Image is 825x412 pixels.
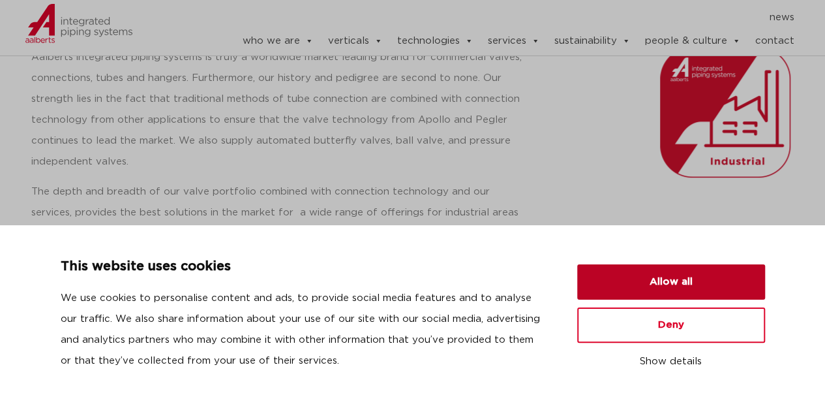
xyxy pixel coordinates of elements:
[61,288,546,372] p: We use cookies to personalise content and ads, to provide social media features and to analyse ou...
[577,264,765,300] button: Allow all
[327,28,382,54] a: verticals
[769,7,794,28] a: news
[577,308,765,343] button: Deny
[31,182,530,244] p: The depth and breadth of our valve portfolio combined with connection technology and our services...
[242,28,313,54] a: who we are
[202,7,794,28] nav: Menu
[61,257,546,277] p: This website uses cookies
[397,28,473,54] a: technologies
[644,28,740,54] a: people & culture
[554,28,630,54] a: sustainability
[577,351,765,373] button: Show details
[31,47,530,172] p: Aalberts integrated piping systems is truly a worldwide market leading brand for commercial valve...
[487,28,539,54] a: services
[755,28,794,54] a: contact
[660,47,790,178] img: Aalberts_IPS_icon_industrial_rgb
